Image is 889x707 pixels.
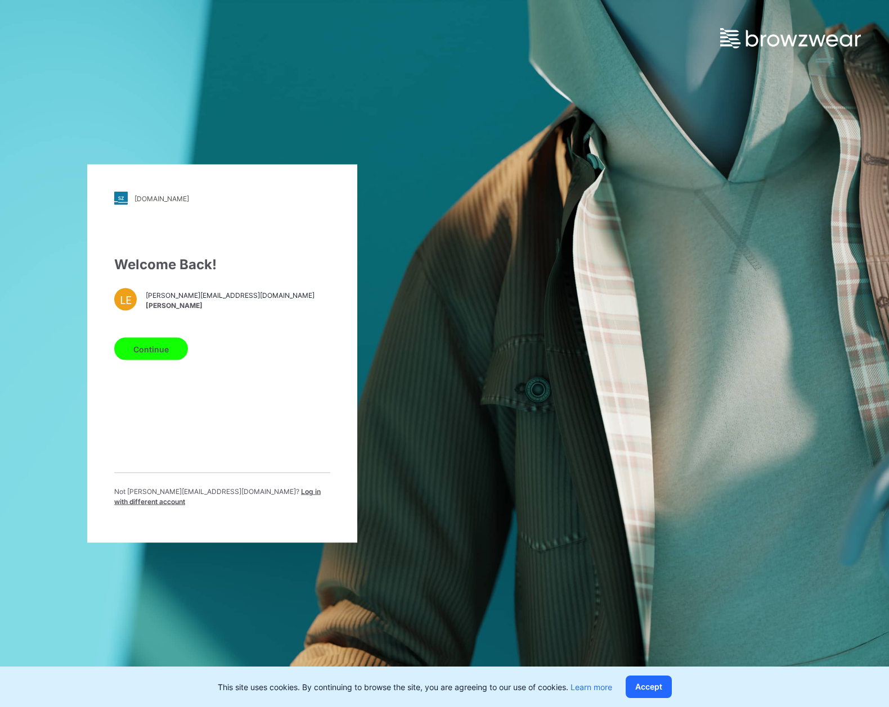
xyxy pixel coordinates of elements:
[114,288,137,311] div: LE
[114,192,330,205] a: [DOMAIN_NAME]
[114,255,330,275] div: Welcome Back!
[146,300,315,310] span: [PERSON_NAME]
[720,28,861,48] img: browzwear-logo.e42bd6dac1945053ebaf764b6aa21510.svg
[218,681,612,693] p: This site uses cookies. By continuing to browse the site, you are agreeing to our use of cookies.
[134,194,189,202] div: [DOMAIN_NAME]
[146,290,315,300] span: [PERSON_NAME][EMAIL_ADDRESS][DOMAIN_NAME]
[114,338,188,360] button: Continue
[114,192,128,205] img: stylezone-logo.562084cfcfab977791bfbf7441f1a819.svg
[114,487,330,507] p: Not [PERSON_NAME][EMAIL_ADDRESS][DOMAIN_NAME] ?
[571,682,612,692] a: Learn more
[626,676,672,698] button: Accept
